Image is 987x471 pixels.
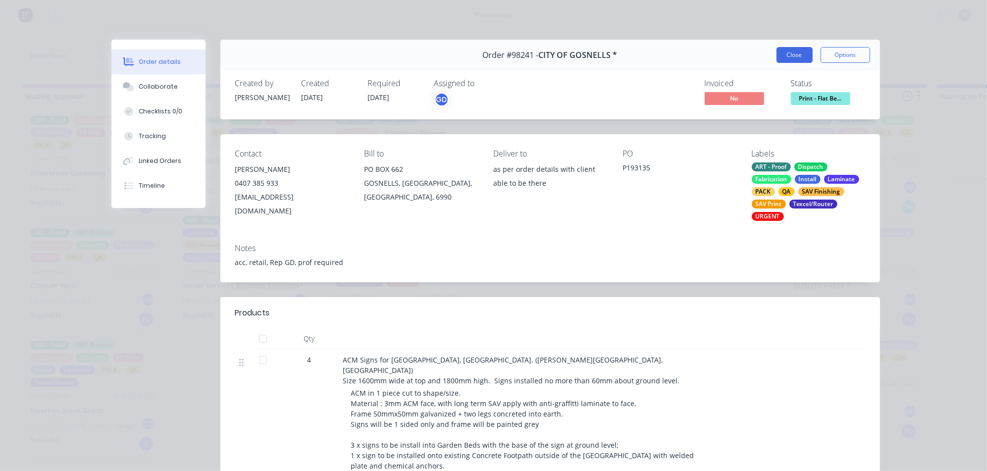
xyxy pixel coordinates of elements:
[302,79,356,88] div: Created
[794,162,828,171] div: Dispatch
[235,149,349,158] div: Contact
[111,124,206,149] button: Tracking
[789,200,837,209] div: Texcel/Router
[111,99,206,124] button: Checklists 0/0
[364,176,477,204] div: GOSNELLS, [GEOGRAPHIC_DATA], [GEOGRAPHIC_DATA], 6990
[235,92,290,103] div: [PERSON_NAME]
[493,149,607,158] div: Deliver to
[280,329,339,349] div: Qty
[434,92,449,107] button: GD
[364,162,477,176] div: PO BOX 662
[798,187,844,196] div: SAV Finishing
[139,57,181,66] div: Order details
[791,92,850,105] span: Print - Flat Be...
[111,149,206,173] button: Linked Orders
[235,257,865,267] div: acc, retail, Rep GD, prof required
[368,93,390,102] span: [DATE]
[791,79,865,88] div: Status
[364,149,477,158] div: Bill to
[752,200,786,209] div: SAV Print
[795,175,821,184] div: Install
[111,74,206,99] button: Collaborate
[235,176,349,190] div: 0407 385 933
[623,162,736,176] div: P193135
[235,162,349,176] div: [PERSON_NAME]
[752,162,791,171] div: ART - Proof
[752,187,775,196] div: PACK
[139,181,165,190] div: Timeline
[752,149,865,158] div: Labels
[235,307,270,319] div: Products
[752,212,784,221] div: URGENT
[139,82,178,91] div: Collaborate
[235,244,865,253] div: Notes
[779,187,795,196] div: QA
[308,355,312,365] span: 4
[235,162,349,218] div: [PERSON_NAME]0407 385 933[EMAIL_ADDRESS][DOMAIN_NAME]
[434,79,533,88] div: Assigned to
[824,175,859,184] div: Laminate
[493,162,607,194] div: as per order details with client able to be there
[483,51,539,60] span: Order #98241 -
[139,107,182,116] div: Checklists 0/0
[111,50,206,74] button: Order details
[368,79,422,88] div: Required
[235,79,290,88] div: Created by
[235,190,349,218] div: [EMAIL_ADDRESS][DOMAIN_NAME]
[139,157,181,165] div: Linked Orders
[343,355,680,385] span: ACM Signs for [GEOGRAPHIC_DATA], [GEOGRAPHIC_DATA]. ([PERSON_NAME][GEOGRAPHIC_DATA], [GEOGRAPHIC_...
[705,92,764,105] span: No
[364,162,477,204] div: PO BOX 662GOSNELLS, [GEOGRAPHIC_DATA], [GEOGRAPHIC_DATA], 6990
[777,47,813,63] button: Close
[539,51,618,60] span: CITY OF GOSNELLS *
[705,79,779,88] div: Invoiced
[623,149,736,158] div: PO
[351,388,694,471] span: ACM in 1 piece cut to shape/size. Material : 3mm ACM face, with long term SAV apply with anti-gra...
[791,92,850,107] button: Print - Flat Be...
[821,47,870,63] button: Options
[111,173,206,198] button: Timeline
[752,175,791,184] div: Fabrication
[139,132,166,141] div: Tracking
[493,162,607,190] div: as per order details with client able to be there
[302,93,323,102] span: [DATE]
